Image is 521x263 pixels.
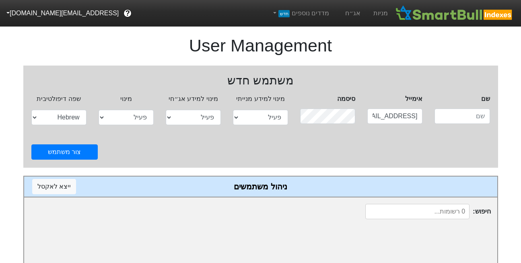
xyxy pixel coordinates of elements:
[435,109,490,124] input: שם
[32,181,489,193] div: ניהול משתמשים
[268,5,332,21] a: מדדים נוספיםחדש
[23,28,498,56] h1: User Management
[365,204,470,219] input: 0 רשומות...
[126,8,130,19] span: ?
[31,144,98,160] button: צור משתמש
[481,94,490,104] label: שם
[37,94,80,104] label: שפה דיפולטיבית
[31,74,490,88] h2: משתמש חדש
[405,94,422,104] label: אימייל
[365,204,490,219] span: חיפוש :
[236,94,285,104] label: מינוי למידע מנייתי
[278,10,289,17] span: חדש
[337,94,355,104] label: סיסמה
[120,94,132,104] label: מינוי
[367,109,422,124] input: אימייל
[169,94,218,104] label: מינוי למידע אג״חי
[394,5,515,21] img: SmartBull
[32,179,76,194] button: ייצא לאקסל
